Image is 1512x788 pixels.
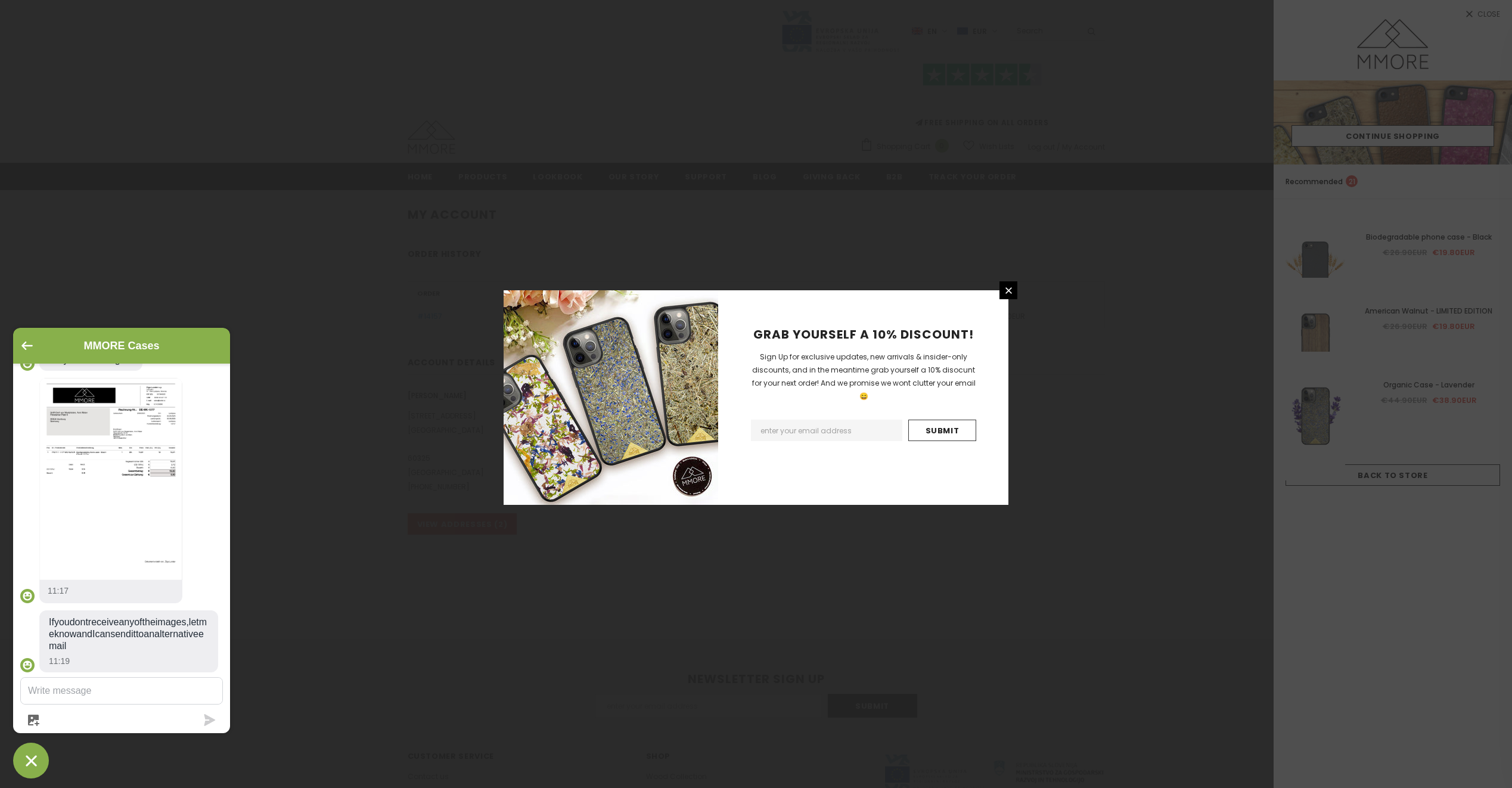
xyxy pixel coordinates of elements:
input: Submit [908,420,976,441]
span: GRAB YOURSELF A 10% DISCOUNT! [753,326,974,343]
a: Close [999,281,1017,299]
span: Sign Up for exclusive updates, new arrivals & insider-only discounts, and in the meantime grab yo... [752,352,976,401]
inbox-online-store-chat: Shopify online store chat [10,328,234,778]
input: Email Address [751,420,902,441]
